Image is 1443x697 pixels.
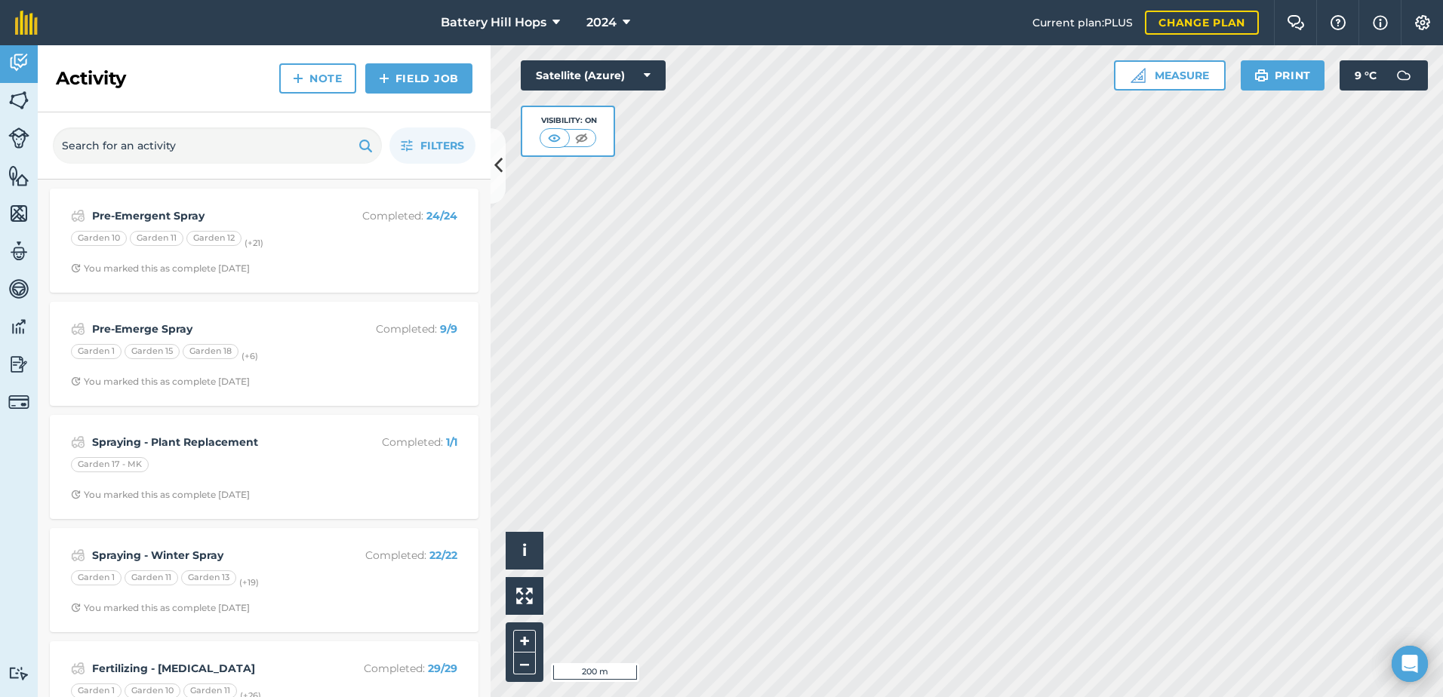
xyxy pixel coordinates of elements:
[358,137,373,155] img: svg+xml;base64,PHN2ZyB4bWxucz0iaHR0cDovL3d3dy53My5vcmcvMjAwMC9zdmciIHdpZHRoPSIxOSIgaGVpZ2h0PSIyNC...
[516,588,533,604] img: Four arrows, one pointing top left, one top right, one bottom right and the last bottom left
[1340,60,1428,91] button: 9 °C
[8,315,29,338] img: svg+xml;base64,PD94bWwgdmVyc2lvbj0iMS4wIiBlbmNvZGluZz0idXRmLTgiPz4KPCEtLSBHZW5lcmF0b3I6IEFkb2JlIE...
[513,652,536,674] button: –
[545,130,564,146] img: svg+xml;base64,PHN2ZyB4bWxucz0iaHR0cDovL3d3dy53My5vcmcvMjAwMC9zdmciIHdpZHRoPSI1MCIgaGVpZ2h0PSI0MC...
[521,60,666,91] button: Satellite (Azure)
[1145,11,1259,35] a: Change plan
[59,537,469,623] a: Spraying - Winter SprayCompleted: 22/22Garden 1Garden 11Garden 13(+19)Clock with arrow pointing c...
[56,66,126,91] h2: Activity
[1392,646,1428,682] div: Open Intercom Messenger
[293,69,303,88] img: svg+xml;base64,PHN2ZyB4bWxucz0iaHR0cDovL3d3dy53My5vcmcvMjAwMC9zdmciIHdpZHRoPSIxNCIgaGVpZ2h0PSIyNC...
[1414,15,1432,30] img: A cog icon
[92,321,331,337] strong: Pre-Emerge Spray
[428,662,457,675] strong: 29 / 29
[446,435,457,449] strong: 1 / 1
[426,209,457,223] strong: 24 / 24
[586,14,617,32] span: 2024
[1389,60,1419,91] img: svg+xml;base64,PD94bWwgdmVyc2lvbj0iMS4wIiBlbmNvZGluZz0idXRmLTgiPz4KPCEtLSBHZW5lcmF0b3I6IEFkb2JlIE...
[8,666,29,680] img: svg+xml;base64,PD94bWwgdmVyc2lvbj0iMS4wIiBlbmNvZGluZz0idXRmLTgiPz4KPCEtLSBHZW5lcmF0b3I6IEFkb2JlIE...
[1287,15,1305,30] img: Two speech bubbles overlapping with the left bubble in the forefront
[513,630,536,652] button: +
[53,127,382,164] input: Search for an activity
[1032,14,1133,31] span: Current plan : PLUS
[8,164,29,187] img: svg+xml;base64,PHN2ZyB4bWxucz0iaHR0cDovL3d3dy53My5vcmcvMjAwMC9zdmciIHdpZHRoPSI1NiIgaGVpZ2h0PSI2MC...
[365,63,472,94] a: Field Job
[8,51,29,74] img: svg+xml;base64,PD94bWwgdmVyc2lvbj0iMS4wIiBlbmNvZGluZz0idXRmLTgiPz4KPCEtLSBHZW5lcmF0b3I6IEFkb2JlIE...
[239,577,259,588] small: (+ 19 )
[1131,68,1146,83] img: Ruler icon
[71,263,250,275] div: You marked this as complete [DATE]
[441,14,546,32] span: Battery Hill Hops
[71,376,250,388] div: You marked this as complete [DATE]
[71,320,85,338] img: svg+xml;base64,PD94bWwgdmVyc2lvbj0iMS4wIiBlbmNvZGluZz0idXRmLTgiPz4KPCEtLSBHZW5lcmF0b3I6IEFkb2JlIE...
[71,231,127,246] div: Garden 10
[71,344,122,359] div: Garden 1
[440,322,457,336] strong: 9 / 9
[125,570,178,585] div: Garden 11
[389,127,475,164] button: Filters
[71,489,250,501] div: You marked this as complete [DATE]
[71,433,85,451] img: svg+xml;base64,PD94bWwgdmVyc2lvbj0iMS4wIiBlbmNvZGluZz0idXRmLTgiPz4KPCEtLSBHZW5lcmF0b3I6IEFkb2JlIE...
[8,278,29,300] img: svg+xml;base64,PD94bWwgdmVyc2lvbj0iMS4wIiBlbmNvZGluZz0idXRmLTgiPz4KPCEtLSBHZW5lcmF0b3I6IEFkb2JlIE...
[71,602,250,614] div: You marked this as complete [DATE]
[1355,60,1377,91] span: 9 ° C
[71,490,81,499] img: Clock with arrow pointing clockwise
[71,603,81,613] img: Clock with arrow pointing clockwise
[125,344,180,359] div: Garden 15
[92,434,331,450] strong: Spraying - Plant Replacement
[59,311,469,397] a: Pre-Emerge SprayCompleted: 9/9Garden 1Garden 15Garden 18(+6)Clock with arrow pointing clockwiseYo...
[71,376,81,386] img: Clock with arrow pointing clockwise
[242,351,258,361] small: (+ 6 )
[337,434,457,450] p: Completed :
[1254,66,1269,84] img: svg+xml;base64,PHN2ZyB4bWxucz0iaHR0cDovL3d3dy53My5vcmcvMjAwMC9zdmciIHdpZHRoPSIxOSIgaGVpZ2h0PSIyNC...
[71,457,149,472] div: Garden 17 - MK
[8,240,29,263] img: svg+xml;base64,PD94bWwgdmVyc2lvbj0iMS4wIiBlbmNvZGluZz0idXRmLTgiPz4KPCEtLSBHZW5lcmF0b3I6IEFkb2JlIE...
[379,69,389,88] img: svg+xml;base64,PHN2ZyB4bWxucz0iaHR0cDovL3d3dy53My5vcmcvMjAwMC9zdmciIHdpZHRoPSIxNCIgaGVpZ2h0PSIyNC...
[572,130,591,146] img: svg+xml;base64,PHN2ZyB4bWxucz0iaHR0cDovL3d3dy53My5vcmcvMjAwMC9zdmciIHdpZHRoPSI1MCIgaGVpZ2h0PSI0MC...
[540,115,597,127] div: Visibility: On
[420,137,464,154] span: Filters
[130,231,183,246] div: Garden 11
[59,198,469,284] a: Pre-Emergent SprayCompleted: 24/24Garden 10Garden 11Garden 12(+21)Clock with arrow pointing clock...
[337,207,457,224] p: Completed :
[245,238,263,248] small: (+ 21 )
[337,321,457,337] p: Completed :
[59,424,469,510] a: Spraying - Plant ReplacementCompleted: 1/1Garden 17 - MKClock with arrow pointing clockwiseYou ma...
[337,660,457,677] p: Completed :
[8,89,29,112] img: svg+xml;base64,PHN2ZyB4bWxucz0iaHR0cDovL3d3dy53My5vcmcvMjAwMC9zdmciIHdpZHRoPSI1NiIgaGVpZ2h0PSI2MC...
[1241,60,1325,91] button: Print
[1114,60,1226,91] button: Measure
[186,231,242,246] div: Garden 12
[8,127,29,149] img: svg+xml;base64,PD94bWwgdmVyc2lvbj0iMS4wIiBlbmNvZGluZz0idXRmLTgiPz4KPCEtLSBHZW5lcmF0b3I6IEFkb2JlIE...
[15,11,38,35] img: fieldmargin Logo
[183,344,238,359] div: Garden 18
[8,353,29,376] img: svg+xml;base64,PD94bWwgdmVyc2lvbj0iMS4wIiBlbmNvZGluZz0idXRmLTgiPz4KPCEtLSBHZW5lcmF0b3I6IEFkb2JlIE...
[1329,15,1347,30] img: A question mark icon
[522,541,527,560] span: i
[337,547,457,563] p: Completed :
[71,263,81,273] img: Clock with arrow pointing clockwise
[8,202,29,225] img: svg+xml;base64,PHN2ZyB4bWxucz0iaHR0cDovL3d3dy53My5vcmcvMjAwMC9zdmciIHdpZHRoPSI1NiIgaGVpZ2h0PSI2MC...
[71,570,122,585] div: Garden 1
[506,532,543,570] button: i
[92,207,331,224] strong: Pre-Emergent Spray
[181,570,236,585] div: Garden 13
[429,548,457,562] strong: 22 / 22
[71,546,85,564] img: svg+xml;base64,PD94bWwgdmVyc2lvbj0iMS4wIiBlbmNvZGluZz0idXRmLTgiPz4KPCEtLSBHZW5lcmF0b3I6IEFkb2JlIE...
[71,207,85,225] img: svg+xml;base64,PD94bWwgdmVyc2lvbj0iMS4wIiBlbmNvZGluZz0idXRmLTgiPz4KPCEtLSBHZW5lcmF0b3I6IEFkb2JlIE...
[8,391,29,413] img: svg+xml;base64,PD94bWwgdmVyc2lvbj0iMS4wIiBlbmNvZGluZz0idXRmLTgiPz4KPCEtLSBHZW5lcmF0b3I6IEFkb2JlIE...
[279,63,356,94] a: Note
[71,659,85,677] img: svg+xml;base64,PD94bWwgdmVyc2lvbj0iMS4wIiBlbmNvZGluZz0idXRmLTgiPz4KPCEtLSBHZW5lcmF0b3I6IEFkb2JlIE...
[92,547,331,563] strong: Spraying - Winter Spray
[1373,14,1388,32] img: svg+xml;base64,PHN2ZyB4bWxucz0iaHR0cDovL3d3dy53My5vcmcvMjAwMC9zdmciIHdpZHRoPSIxNyIgaGVpZ2h0PSIxNy...
[92,660,331,677] strong: Fertilizing - [MEDICAL_DATA]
